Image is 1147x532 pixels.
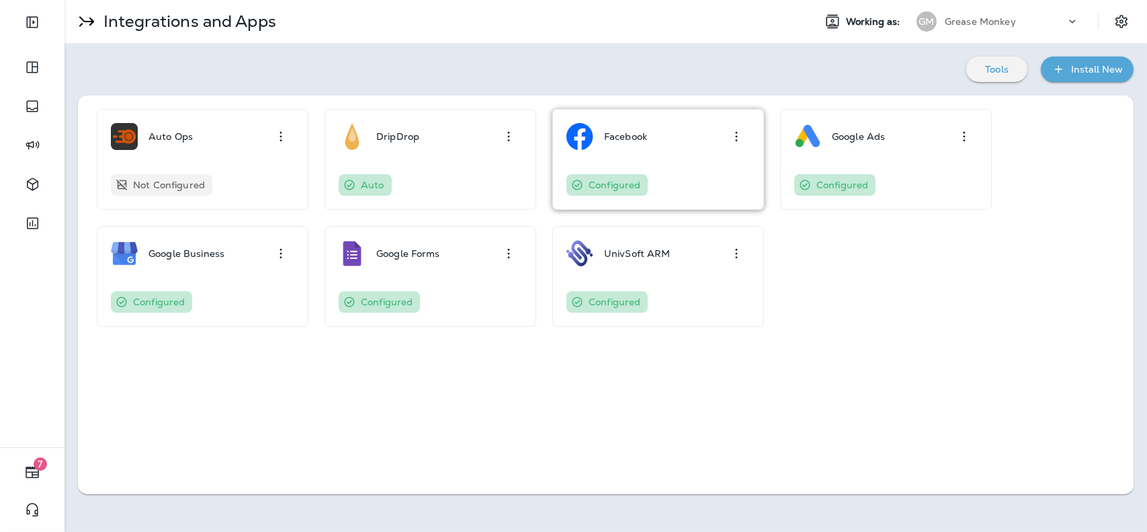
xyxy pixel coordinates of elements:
p: Google Business [148,248,224,259]
p: UnivSoft ARM [604,248,671,259]
div: You have not yet configured this integration. To use it, please click on it and fill out the requ... [111,174,212,196]
p: Google Ads [832,131,885,142]
img: Auto Ops [111,123,138,150]
p: DripDrop [376,131,419,142]
p: Auto Ops [148,131,193,142]
span: Working as: [846,16,903,28]
button: Tools [966,56,1027,82]
div: You have configured this integration [566,291,648,313]
p: Not Configured [133,180,205,190]
p: Configured [133,297,185,307]
img: UnivSoft ARM [566,240,593,267]
div: Install New [1071,61,1123,78]
button: 7 [13,459,51,486]
div: You have configured this integration [111,291,192,313]
div: GM [917,11,937,32]
button: Install New [1041,56,1134,82]
div: You have configured this integration [339,291,420,313]
img: Google Ads [794,123,821,150]
button: Expand Sidebar [13,9,51,36]
button: Settings [1109,9,1134,34]
img: Facebook [566,123,593,150]
p: Integrations and Apps [98,11,276,32]
p: Tools [985,64,1009,75]
p: Configured [589,180,640,190]
img: Google Business [111,240,138,267]
p: Configured [816,180,868,190]
p: Google Forms [376,248,440,259]
div: You have configured this integration [566,174,648,196]
p: Configured [361,297,413,307]
p: Configured [589,297,640,307]
img: Google Forms [339,240,366,267]
img: DripDrop [339,123,366,150]
p: Facebook [604,131,647,142]
div: You have configured this integration [794,174,876,196]
p: Auto [361,180,384,190]
p: Grease Monkey [945,16,1016,27]
div: This integration was automatically configured. It may be ready for use or may require additional ... [339,174,392,196]
span: 7 [34,457,47,471]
